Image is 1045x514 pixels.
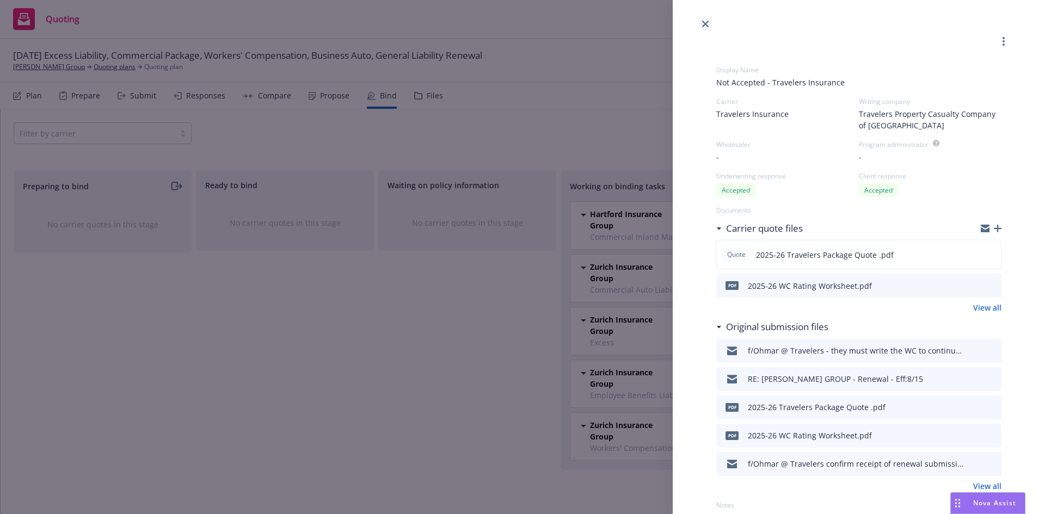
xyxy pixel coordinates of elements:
[716,500,1001,510] div: Notes
[716,108,789,120] span: Travelers Insurance
[970,457,979,470] button: download file
[973,302,1001,313] a: View all
[997,35,1010,48] a: more
[726,250,747,259] span: Quote
[859,140,929,149] div: Program administrator
[987,279,997,292] button: preview file
[716,151,719,163] span: -
[859,108,1001,131] span: Travelers Property Casualty Company of [GEOGRAPHIC_DATA]
[970,373,979,386] button: download file
[987,401,997,414] button: preview file
[973,498,1016,507] span: Nova Assist
[748,373,923,385] div: RE: [PERSON_NAME] GROUP - Renewal - Eff:8/15
[726,403,739,411] span: pdf
[987,248,997,261] button: preview file
[987,429,997,442] button: preview file
[970,429,979,442] button: download file
[748,458,966,469] div: f/Ohmar @ Travelers confirm receipt of renewal submission.msg
[970,344,979,357] button: download file
[726,281,739,289] span: pdf
[859,183,898,197] div: Accepted
[748,430,872,441] div: 2025-26 WC Rating Worksheet.pdf
[716,206,1001,215] div: Documents
[950,492,1025,514] button: Nova Assist
[970,279,979,292] button: download file
[859,171,1001,181] div: Client response
[716,77,1001,88] span: Not Accepted - Travelers Insurance
[716,221,803,236] div: Carrier quote files
[748,401,886,413] div: 2025-26 Travelers Package Quote .pdf
[716,171,859,181] div: Underwriting response
[987,344,997,357] button: preview file
[973,480,1001,492] a: View all
[716,65,1001,75] div: Display Name
[987,457,997,470] button: preview file
[748,345,966,356] div: f/Ohmar @ Travelers - they must write the WC to continue writing Prop & auto
[756,249,894,261] span: 2025-26 Travelers Package Quote .pdf
[726,320,828,334] h3: Original submission files
[699,17,712,30] a: close
[859,151,862,163] span: -
[726,431,739,439] span: pdf
[716,140,859,149] div: Wholesaler
[987,373,997,386] button: preview file
[716,97,859,106] div: Carrier
[726,221,803,236] h3: Carrier quote files
[969,248,978,261] button: download file
[716,320,828,334] div: Original submission files
[951,493,964,513] div: Drag to move
[970,401,979,414] button: download file
[748,280,872,292] div: 2025-26 WC Rating Worksheet.pdf
[859,97,1001,106] div: Writing company
[716,183,755,197] div: Accepted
